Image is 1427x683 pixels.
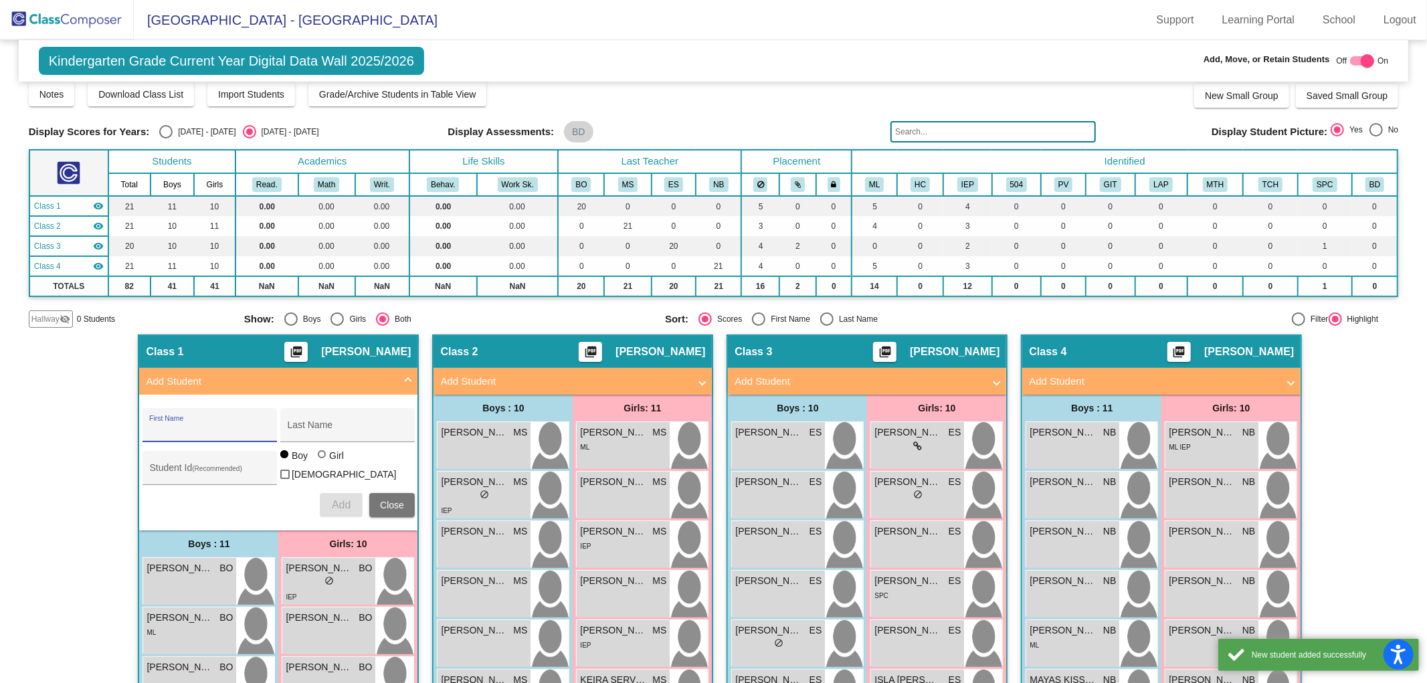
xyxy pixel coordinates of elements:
td: 0.00 [477,216,559,236]
td: 0 [1086,216,1135,236]
button: ES [664,177,683,192]
td: 10 [151,216,194,236]
button: IEP [957,177,978,192]
span: [PERSON_NAME] [441,425,508,440]
span: Class 4 [1029,345,1066,359]
td: 0 [604,196,651,216]
td: 0 [1243,256,1297,276]
td: 0 [1298,196,1352,216]
th: Students [108,150,235,173]
td: 0 [652,216,696,236]
span: Add [332,499,351,510]
span: [PERSON_NAME] [910,345,1000,359]
th: Keep with students [779,173,816,196]
mat-radio-group: Select an option [665,312,1076,326]
td: 5 [852,196,897,216]
td: 0 [779,196,816,216]
mat-icon: visibility [93,221,104,231]
td: 21 [108,216,151,236]
td: 0 [897,256,943,276]
td: 0 [696,216,741,236]
mat-expansion-panel-header: Add Student [728,368,1006,395]
td: 0 [992,196,1042,216]
div: [DATE] - [DATE] [173,126,235,138]
td: 11 [194,216,235,236]
td: 0 [1243,216,1297,236]
a: Learning Portal [1212,9,1306,31]
div: Boy [291,449,308,462]
span: [PERSON_NAME] [441,475,508,489]
span: Off [1337,55,1347,67]
td: 4 [852,216,897,236]
td: 0 [816,236,852,256]
td: 0.00 [355,256,409,276]
td: 0 [1086,196,1135,216]
td: 0.00 [355,196,409,216]
td: 0 [779,256,816,276]
td: 0.00 [298,216,355,236]
mat-icon: picture_as_pdf [288,345,304,364]
button: Saved Small Group [1296,84,1398,108]
td: 0.00 [298,236,355,256]
button: New Small Group [1194,84,1289,108]
span: Show: [244,313,274,325]
mat-expansion-panel-header: Add Student [139,368,417,395]
div: Add Student [139,395,417,530]
span: ES [949,475,961,489]
button: Math [314,177,339,192]
th: Reading Specialist Support [1135,173,1187,196]
th: Keep with teacher [816,173,852,196]
button: Print Students Details [579,342,602,362]
mat-icon: picture_as_pdf [1171,345,1187,364]
td: 0 [558,256,604,276]
mat-radio-group: Select an option [159,125,318,138]
td: 0 [992,256,1042,276]
mat-icon: visibility_off [60,314,70,324]
mat-icon: picture_as_pdf [583,345,599,364]
td: 0 [1352,216,1398,236]
span: MS [513,475,527,489]
span: Class 3 [34,240,61,252]
span: ES [949,425,961,440]
span: MS [652,425,666,440]
div: Last Name [834,313,878,325]
span: [PERSON_NAME] [1169,425,1236,440]
span: Display Scores for Years: [29,126,150,138]
span: Hallway [31,313,60,325]
td: 0 [992,236,1042,256]
mat-expansion-panel-header: Add Student [1022,368,1301,395]
td: 0 [1041,236,1086,256]
mat-panel-title: Add Student [735,374,983,389]
td: 0 [652,256,696,276]
td: 0.00 [355,216,409,236]
td: 0 [1187,276,1244,296]
div: First Name [765,313,810,325]
th: Life Skills [409,150,559,173]
div: Girls: 10 [867,395,1006,421]
td: 0 [852,236,897,256]
td: 0 [1352,236,1398,256]
input: Last Name [287,425,407,435]
td: 10 [194,236,235,256]
div: Both [389,313,411,325]
td: Erika Shaw - No Class Name [29,236,108,256]
input: Student Id [149,468,270,478]
td: 21 [696,256,741,276]
span: [DEMOGRAPHIC_DATA] [292,466,397,482]
input: First Name [149,425,270,435]
span: Class 2 [34,220,61,232]
td: 41 [151,276,194,296]
button: Writ. [370,177,394,192]
td: 0 [816,196,852,216]
button: MTH [1203,177,1228,192]
button: SPC [1313,177,1337,192]
span: Kindergarten Grade Current Year Digital Data Wall 2025/2026 [39,47,424,75]
th: Multilingual English Learner [852,173,897,196]
span: Display Student Picture: [1212,126,1327,138]
td: 0 [1243,236,1297,256]
td: 0 [1298,216,1352,236]
td: 0.00 [235,216,298,236]
td: 0 [992,216,1042,236]
div: Boys : 10 [728,395,867,421]
td: 0 [1086,256,1135,276]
